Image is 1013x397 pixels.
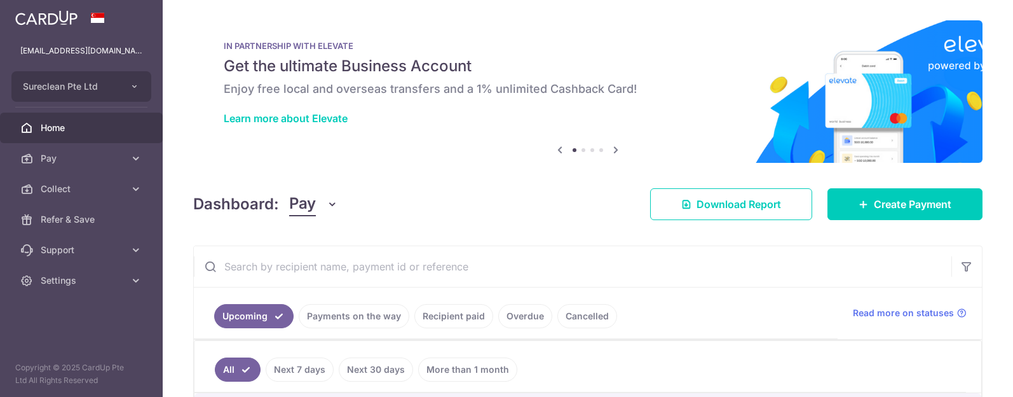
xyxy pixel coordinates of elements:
a: Learn more about Elevate [224,112,348,125]
a: Read more on statuses [853,307,967,319]
button: Pay [289,192,338,216]
input: Search by recipient name, payment id or reference [194,246,951,287]
span: Create Payment [874,197,951,212]
img: CardUp [15,10,78,25]
a: Next 7 days [266,358,334,382]
h4: Dashboard: [193,193,279,216]
span: Read more on statuses [853,307,954,319]
p: [EMAIL_ADDRESS][DOMAIN_NAME] [20,45,142,57]
p: IN PARTNERSHIP WITH ELEVATE [224,41,952,51]
span: Collect [41,183,125,195]
a: Overdue [498,304,552,328]
span: Support [41,244,125,256]
span: Download Report [697,197,781,212]
span: Pay [289,192,316,216]
a: All [215,358,261,382]
button: Sureclean Pte Ltd [11,71,151,102]
a: Cancelled [557,304,617,328]
span: Settings [41,274,125,287]
span: Pay [41,152,125,165]
a: Next 30 days [339,358,413,382]
a: Upcoming [214,304,294,328]
a: Download Report [650,188,812,220]
h5: Get the ultimate Business Account [224,56,952,76]
a: Recipient paid [414,304,493,328]
h6: Enjoy free local and overseas transfers and a 1% unlimited Cashback Card! [224,81,952,97]
img: Renovation banner [193,20,982,163]
a: Payments on the way [299,304,409,328]
a: Create Payment [827,188,982,220]
span: Sureclean Pte Ltd [23,80,117,93]
span: Home [41,122,125,134]
span: Refer & Save [41,213,125,226]
a: More than 1 month [418,358,517,382]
